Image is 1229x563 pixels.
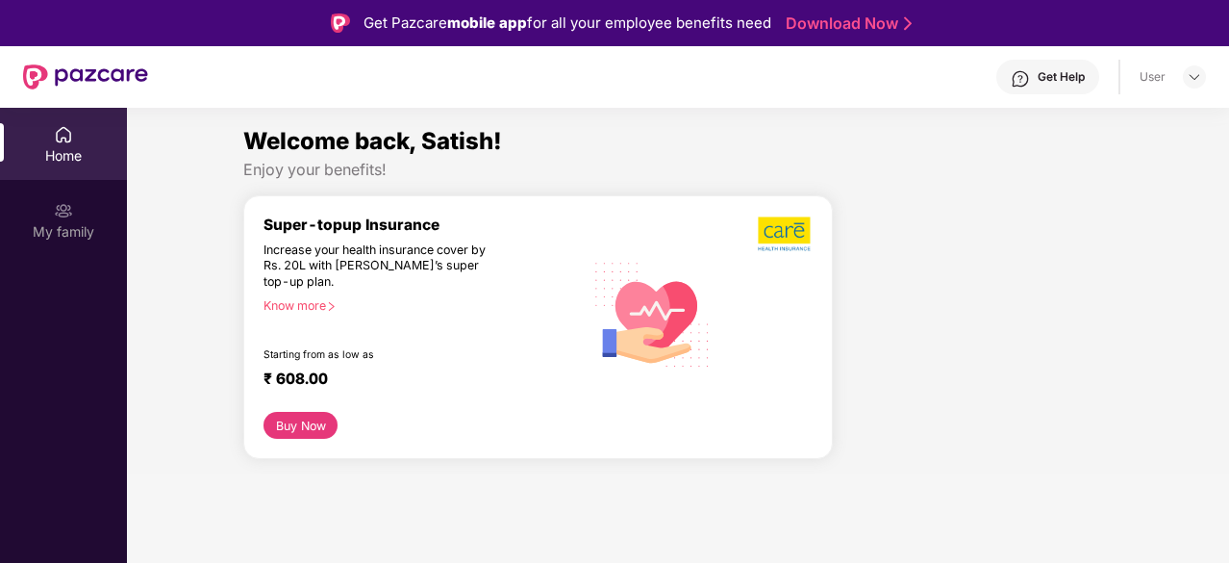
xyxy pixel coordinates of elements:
strong: mobile app [447,13,527,32]
a: Download Now [786,13,906,34]
div: Enjoy your benefits! [243,160,1113,180]
div: Get Help [1038,69,1085,85]
img: svg+xml;base64,PHN2ZyBpZD0iRHJvcGRvd24tMzJ4MzIiIHhtbG5zPSJodHRwOi8vd3d3LnczLm9yZy8yMDAwL3N2ZyIgd2... [1187,69,1202,85]
img: svg+xml;base64,PHN2ZyBpZD0iSG9tZSIgeG1sbnM9Imh0dHA6Ly93d3cudzMub3JnLzIwMDAvc3ZnIiB3aWR0aD0iMjAiIG... [54,125,73,144]
span: right [326,301,337,312]
div: Starting from as low as [263,348,502,362]
img: Logo [331,13,350,33]
img: Stroke [904,13,912,34]
div: User [1140,69,1166,85]
img: svg+xml;base64,PHN2ZyB3aWR0aD0iMjAiIGhlaWdodD0iMjAiIHZpZXdCb3g9IjAgMCAyMCAyMCIgZmlsbD0ibm9uZSIgeG... [54,201,73,220]
button: Buy Now [263,412,338,439]
img: New Pazcare Logo [23,64,148,90]
img: b5dec4f62d2307b9de63beb79f102df3.png [758,216,813,252]
img: svg+xml;base64,PHN2ZyBpZD0iSGVscC0zMngzMiIgeG1sbnM9Imh0dHA6Ly93d3cudzMub3JnLzIwMDAvc3ZnIiB3aWR0aD... [1011,69,1030,89]
div: Increase your health insurance cover by Rs. 20L with [PERSON_NAME]’s super top-up plan. [263,243,501,291]
div: Super-topup Insurance [263,216,584,234]
div: Know more [263,298,572,312]
div: ₹ 608.00 [263,370,564,393]
img: svg+xml;base64,PHN2ZyB4bWxucz0iaHR0cDovL3d3dy53My5vcmcvMjAwMC9zdmciIHhtbG5zOnhsaW5rPSJodHRwOi8vd3... [584,243,721,383]
span: Welcome back, Satish! [243,127,502,155]
div: Get Pazcare for all your employee benefits need [364,12,771,35]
